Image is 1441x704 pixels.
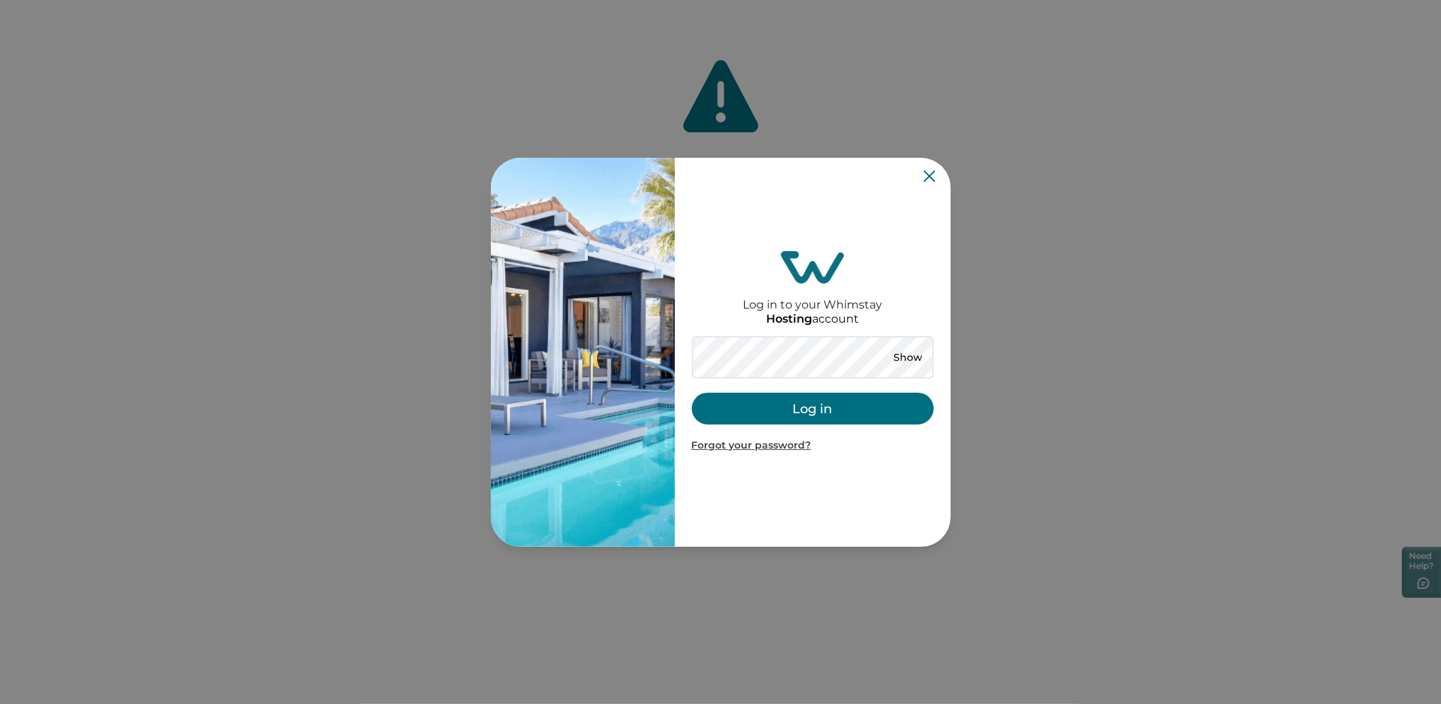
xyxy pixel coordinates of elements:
button: Show [883,347,934,367]
p: Hosting [766,312,812,326]
h2: Log in to your Whimstay [743,284,882,311]
button: Log in [692,393,934,425]
button: Close [924,171,935,182]
img: login-logo [781,251,845,284]
p: account [766,312,859,326]
p: Forgot your password? [692,439,934,453]
img: auth-banner [491,158,675,547]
